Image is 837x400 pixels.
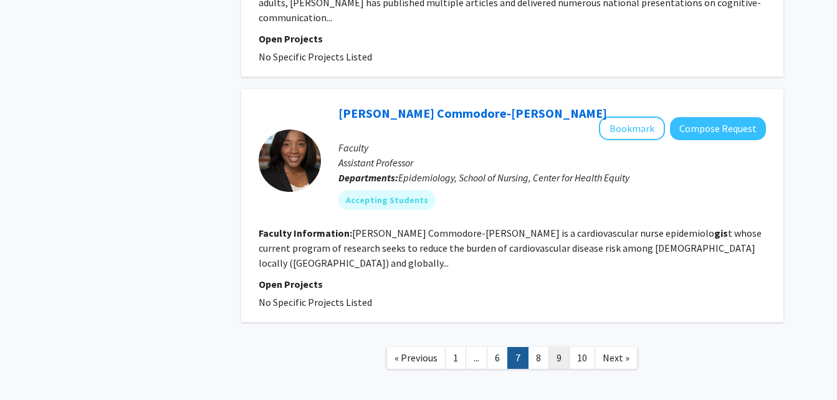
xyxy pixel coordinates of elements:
a: 9 [548,347,570,369]
span: Epidemiology, School of Nursing, Center for Health Equity [398,171,629,184]
b: Departments: [338,171,398,184]
button: Add Yvonne Commodore-Mensah to Bookmarks [599,117,665,140]
p: Open Projects [259,277,766,292]
span: No Specific Projects Listed [259,50,372,63]
p: Faculty [338,140,766,155]
span: No Specific Projects Listed [259,296,372,308]
a: 1 [445,347,466,369]
fg-read-more: [PERSON_NAME] Commodore-[PERSON_NAME] is a cardiovascular nurse epidemiolo t whose current progra... [259,227,762,269]
span: ... [474,351,479,364]
p: Open Projects [259,31,766,46]
nav: Page navigation [241,335,783,385]
a: 7 [507,347,529,369]
a: Previous [386,347,446,369]
iframe: Chat [9,344,53,391]
a: 6 [487,347,508,369]
mat-chip: Accepting Students [338,190,436,210]
b: Faculty Information: [259,227,352,239]
p: Assistant Professor [338,155,766,170]
a: [PERSON_NAME] Commodore-[PERSON_NAME] [338,105,607,121]
b: gis [714,227,728,239]
button: Compose Request to Yvonne Commodore-Mensah [670,117,766,140]
a: Next [595,347,638,369]
span: « Previous [395,351,438,364]
a: 8 [528,347,549,369]
a: 10 [569,347,595,369]
span: Next » [603,351,629,364]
